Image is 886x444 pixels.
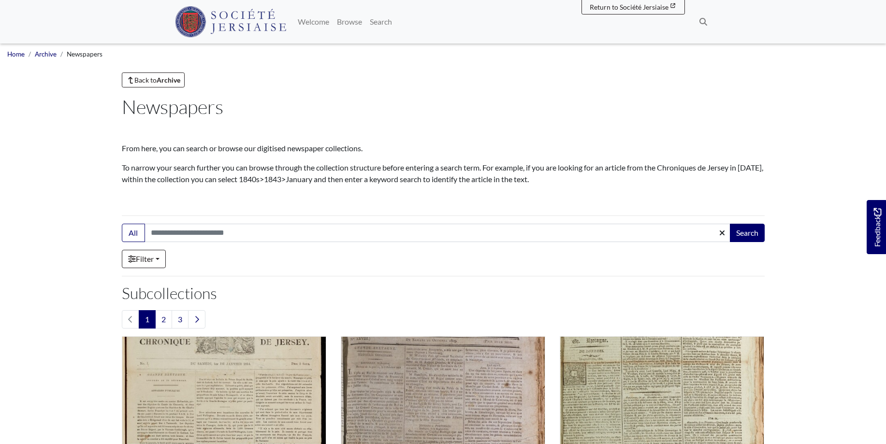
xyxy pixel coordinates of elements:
[122,162,765,185] p: To narrow your search further you can browse through the collection structure before entering a s...
[122,224,145,242] button: All
[333,12,366,31] a: Browse
[122,95,765,118] h1: Newspapers
[122,250,166,268] a: Filter
[366,12,396,31] a: Search
[175,4,287,40] a: Société Jersiaise logo
[122,284,765,302] h2: Subcollections
[188,310,205,329] a: Next page
[294,12,333,31] a: Welcome
[157,76,180,84] strong: Archive
[145,224,731,242] input: Search this collection...
[175,6,287,37] img: Société Jersiaise
[590,3,668,11] span: Return to Société Jersiaise
[67,50,102,58] span: Newspapers
[871,208,883,247] span: Feedback
[730,224,765,242] button: Search
[139,310,156,329] span: Goto page 1
[7,50,25,58] a: Home
[122,310,139,329] li: Previous page
[172,310,189,329] a: Goto page 3
[35,50,57,58] a: Archive
[122,310,765,329] nav: pagination
[155,310,172,329] a: Goto page 2
[122,143,765,154] p: From here, you can search or browse our digitised newspaper collections.
[122,72,185,87] a: Back toArchive
[867,200,886,254] a: Would you like to provide feedback?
